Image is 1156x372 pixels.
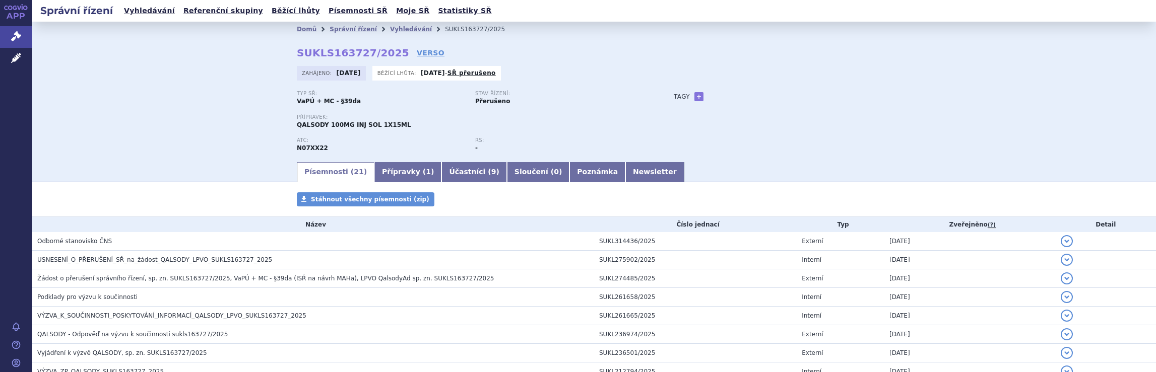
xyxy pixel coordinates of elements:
[330,26,377,33] a: Správní řízení
[594,217,797,232] th: Číslo jednací
[802,312,821,319] span: Interní
[447,69,496,77] a: SŘ přerušeno
[297,137,465,143] p: ATC:
[311,196,429,203] span: Stáhnout všechny písemnosti (zip)
[884,307,1056,325] td: [DATE]
[594,251,797,269] td: SUKL275902/2025
[475,144,478,152] strong: -
[594,232,797,251] td: SUKL314436/2025
[1061,291,1073,303] button: detail
[37,275,494,282] span: Žádost o přerušení správního řízení, sp. zn. SUKLS163727/2025, VaPÚ + MC - §39da (ISŘ na návrh MA...
[884,217,1056,232] th: Zveřejněno
[37,312,306,319] span: VÝZVA_K_SOUČINNOSTI_POSKYTOVÁNÍ_INFORMACÍ_QALSODY_LPVO_SUKLS163727_2025
[802,256,821,263] span: Interní
[802,331,823,338] span: Externí
[1061,347,1073,359] button: detail
[884,251,1056,269] td: [DATE]
[37,349,207,356] span: Vyjádření k výzvě QALSODY, sp. zn. SUKLS163727/2025
[674,91,690,103] h3: Tagy
[1061,254,1073,266] button: detail
[1061,328,1073,340] button: detail
[37,256,272,263] span: USNESENÍ_O_PŘERUŠENÍ_SŘ_na_žádost_QALSODY_LPVO_SUKLS163727_2025
[802,238,823,245] span: Externí
[297,114,654,120] p: Přípravek:
[475,137,644,143] p: RS:
[1061,310,1073,322] button: detail
[297,144,328,152] strong: TOFERSEN
[326,4,391,18] a: Písemnosti SŘ
[297,26,316,33] a: Domů
[37,331,228,338] span: QALSODY - Odpověď na výzvu k součinnosti sukls163727/2025
[802,293,821,301] span: Interní
[297,47,409,59] strong: SUKLS163727/2025
[37,238,112,245] span: Odborné stanovisko ČNS
[554,168,559,176] span: 0
[802,275,823,282] span: Externí
[475,98,510,105] strong: Přerušeno
[884,269,1056,288] td: [DATE]
[594,325,797,344] td: SUKL236974/2025
[1061,272,1073,284] button: detail
[393,4,432,18] a: Moje SŘ
[297,91,465,97] p: Typ SŘ:
[37,293,138,301] span: Podklady pro výzvu k součinnosti
[297,162,374,182] a: Písemnosti (21)
[297,98,361,105] strong: VaPÚ + MC - §39da
[569,162,625,182] a: Poznámka
[32,217,594,232] th: Název
[302,69,334,77] span: Zahájeno:
[297,121,411,128] span: QALSODY 100MG INJ SOL 1X15ML
[797,217,884,232] th: Typ
[884,232,1056,251] td: [DATE]
[475,91,644,97] p: Stav řízení:
[594,344,797,362] td: SUKL236501/2025
[269,4,323,18] a: Běžící lhůty
[884,325,1056,344] td: [DATE]
[441,162,506,182] a: Účastníci (9)
[625,162,684,182] a: Newsletter
[594,307,797,325] td: SUKL261665/2025
[354,168,363,176] span: 21
[1056,217,1156,232] th: Detail
[507,162,569,182] a: Sloučení (0)
[802,349,823,356] span: Externí
[445,22,518,37] li: SUKLS163727/2025
[988,221,996,229] abbr: (?)
[421,69,496,77] p: -
[594,269,797,288] td: SUKL274485/2025
[491,168,496,176] span: 9
[426,168,431,176] span: 1
[884,288,1056,307] td: [DATE]
[297,192,434,206] a: Stáhnout všechny písemnosti (zip)
[1061,235,1073,247] button: detail
[417,48,444,58] a: VERSO
[32,4,121,18] h2: Správní řízení
[374,162,441,182] a: Přípravky (1)
[435,4,494,18] a: Statistiky SŘ
[694,92,703,101] a: +
[884,344,1056,362] td: [DATE]
[377,69,418,77] span: Běžící lhůta:
[337,69,361,77] strong: [DATE]
[121,4,178,18] a: Vyhledávání
[180,4,266,18] a: Referenční skupiny
[421,69,445,77] strong: [DATE]
[594,288,797,307] td: SUKL261658/2025
[390,26,432,33] a: Vyhledávání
